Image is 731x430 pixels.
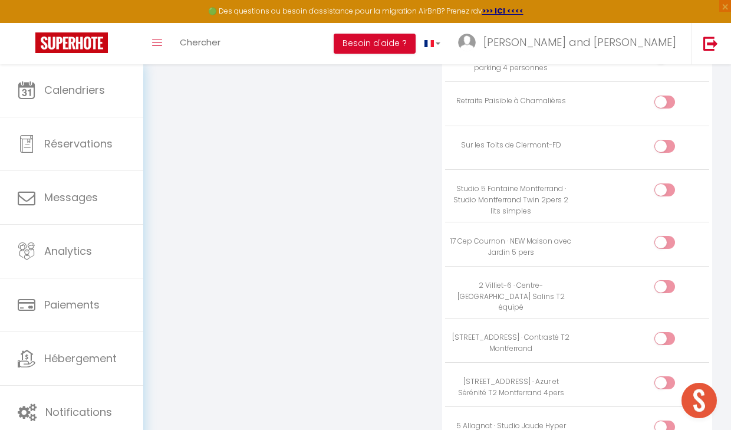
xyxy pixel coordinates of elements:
div: Studio 5 Fontaine Montferrand · Studio Montferrand Twin 2pers 2 lits simples [450,183,572,217]
a: Chercher [171,23,229,64]
div: 17 Cep Cournon · NEW Maison avec Jardin 5 pers [450,236,572,258]
div: 2 Villiet-6 · Centre-[GEOGRAPHIC_DATA] Salins T2 équipé [450,280,572,314]
a: >>> ICI <<<< [482,6,523,16]
div: Ouvrir le chat [681,383,717,418]
img: logout [703,36,718,51]
div: [STREET_ADDRESS] · Azur et Sérénité T2 Montferrand 4pers [450,376,572,399]
div: [STREET_ADDRESS] · Contrasté T2 Montferrand [450,332,572,354]
div: Retraite Paisible à Chamalières [450,96,572,107]
span: [PERSON_NAME] and [PERSON_NAME] [483,35,676,50]
span: Notifications [45,405,112,419]
div: Sur les Toits de Clermont-FD [450,140,572,151]
span: Réservations [44,136,113,151]
span: Analytics [44,244,92,258]
img: Super Booking [35,32,108,53]
a: ... [PERSON_NAME] and [PERSON_NAME] [449,23,691,64]
span: Paiements [44,297,100,312]
span: Chercher [180,36,220,48]
img: ... [458,34,476,51]
span: Messages [44,190,98,205]
span: Hébergement [44,351,117,366]
button: Besoin d'aide ? [334,34,416,54]
span: Calendriers [44,83,105,97]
